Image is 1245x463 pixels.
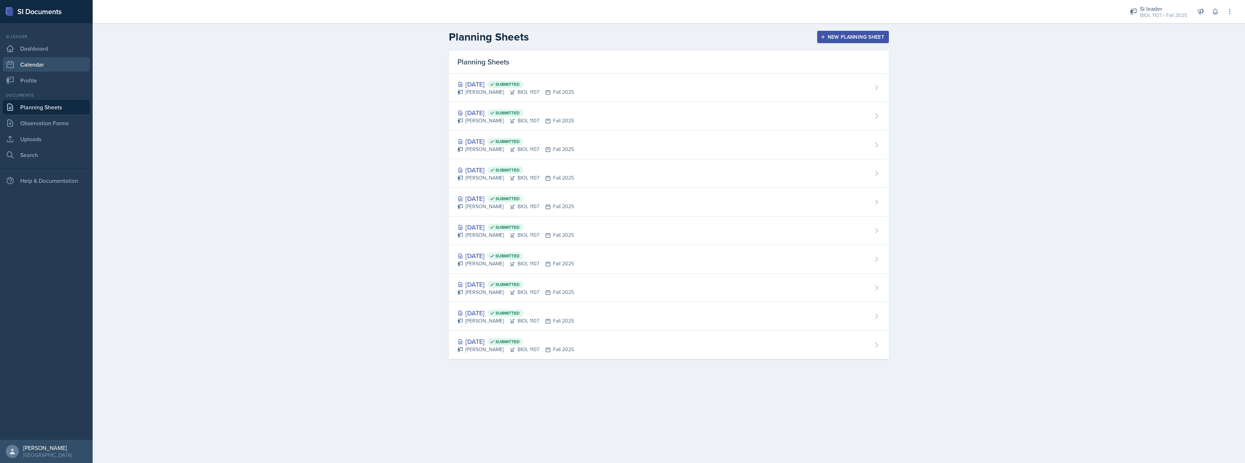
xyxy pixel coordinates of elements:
[449,131,889,159] a: [DATE] Submitted [PERSON_NAME]BIOL 1107Fall 2025
[495,339,520,345] span: Submitted
[457,136,574,146] div: [DATE]
[457,346,574,353] div: [PERSON_NAME] BIOL 1107 Fall 2025
[449,302,889,331] a: [DATE] Submitted [PERSON_NAME]BIOL 1107Fall 2025
[457,194,574,203] div: [DATE]
[457,79,574,89] div: [DATE]
[495,310,520,316] span: Submitted
[457,117,574,125] div: [PERSON_NAME] BIOL 1107 Fall 2025
[457,308,574,318] div: [DATE]
[457,203,574,210] div: [PERSON_NAME] BIOL 1107 Fall 2025
[3,148,90,162] a: Search
[1140,4,1187,13] div: Si leader
[3,33,90,40] div: Si leader
[3,173,90,188] div: Help & Documentation
[449,102,889,131] a: [DATE] Submitted [PERSON_NAME]BIOL 1107Fall 2025
[495,139,520,144] span: Submitted
[449,51,889,73] div: Planning Sheets
[3,41,90,56] a: Dashboard
[457,165,574,175] div: [DATE]
[457,231,574,239] div: [PERSON_NAME] BIOL 1107 Fall 2025
[3,100,90,114] a: Planning Sheets
[457,146,574,153] div: [PERSON_NAME] BIOL 1107 Fall 2025
[457,279,574,289] div: [DATE]
[457,88,574,96] div: [PERSON_NAME] BIOL 1107 Fall 2025
[1140,12,1187,19] div: BIOL 1107 / Fall 2025
[449,331,889,359] a: [DATE] Submitted [PERSON_NAME]BIOL 1107Fall 2025
[495,224,520,230] span: Submitted
[23,451,72,459] div: [GEOGRAPHIC_DATA]
[3,73,90,88] a: Profile
[23,444,72,451] div: [PERSON_NAME]
[495,253,520,259] span: Submitted
[449,73,889,102] a: [DATE] Submitted [PERSON_NAME]BIOL 1107Fall 2025
[449,274,889,302] a: [DATE] Submitted [PERSON_NAME]BIOL 1107Fall 2025
[449,159,889,188] a: [DATE] Submitted [PERSON_NAME]BIOL 1107Fall 2025
[457,222,574,232] div: [DATE]
[457,108,574,118] div: [DATE]
[495,110,520,116] span: Submitted
[3,92,90,98] div: Documents
[3,116,90,130] a: Observation Forms
[495,282,520,287] span: Submitted
[457,174,574,182] div: [PERSON_NAME] BIOL 1107 Fall 2025
[449,188,889,216] a: [DATE] Submitted [PERSON_NAME]BIOL 1107Fall 2025
[495,167,520,173] span: Submitted
[449,216,889,245] a: [DATE] Submitted [PERSON_NAME]BIOL 1107Fall 2025
[457,260,574,268] div: [PERSON_NAME] BIOL 1107 Fall 2025
[3,132,90,146] a: Uploads
[822,34,884,40] div: New Planning Sheet
[495,196,520,202] span: Submitted
[495,81,520,87] span: Submitted
[457,289,574,296] div: [PERSON_NAME] BIOL 1107 Fall 2025
[449,30,529,43] h2: Planning Sheets
[817,31,889,43] button: New Planning Sheet
[457,337,574,346] div: [DATE]
[457,317,574,325] div: [PERSON_NAME] BIOL 1107 Fall 2025
[449,245,889,274] a: [DATE] Submitted [PERSON_NAME]BIOL 1107Fall 2025
[457,251,574,261] div: [DATE]
[3,57,90,72] a: Calendar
